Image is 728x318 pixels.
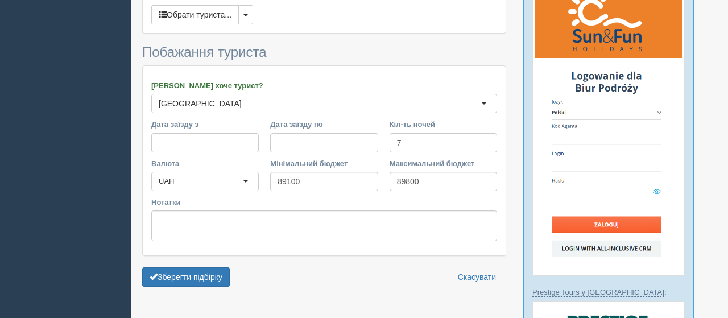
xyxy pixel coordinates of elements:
[151,80,497,91] label: [PERSON_NAME] хоче турист?
[142,267,230,287] button: Зберегти підбірку
[270,158,378,169] label: Мінімальний бюджет
[151,197,497,208] label: Нотатки
[151,5,239,24] button: Обрати туриста...
[270,119,378,130] label: Дата заїзду по
[390,158,497,169] label: Максимальний бюджет
[390,133,497,152] input: 7-10 або 7,10,14
[159,176,174,187] div: UAH
[450,267,503,287] a: Скасувати
[159,98,242,109] div: [GEOGRAPHIC_DATA]
[142,44,267,60] span: Побажання туриста
[151,119,259,130] label: Дата заїзду з
[532,288,664,297] a: Prestige Tours у [GEOGRAPHIC_DATA]
[532,287,685,298] p: :
[151,158,259,169] label: Валюта
[390,119,497,130] label: Кіл-ть ночей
